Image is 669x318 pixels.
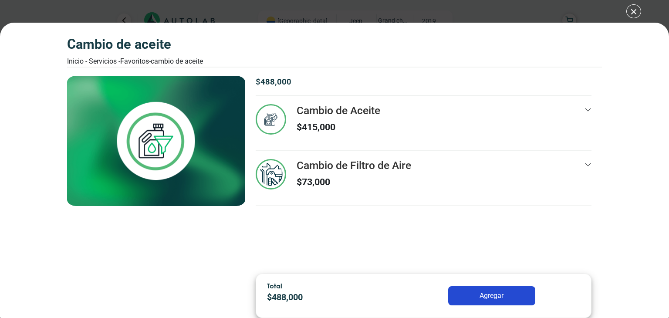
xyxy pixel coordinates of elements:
[297,104,380,117] h3: Cambio de Aceite
[67,56,203,67] div: Inicio - Servicios - Favoritos -
[67,37,203,53] h3: Cambio de Aceite
[267,291,390,304] p: $ 488,000
[297,120,380,134] p: $ 415,000
[256,159,286,189] img: mantenimiento_general-v3.svg
[297,159,411,172] h3: Cambio de Filtro de Aire
[297,175,411,189] p: $ 73,000
[256,104,286,135] img: cambio_de_aceite-v3.svg
[151,57,203,65] font: Cambio de Aceite
[267,282,282,290] span: Total
[448,286,535,305] button: Agregar
[256,76,591,88] p: $ 488,000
